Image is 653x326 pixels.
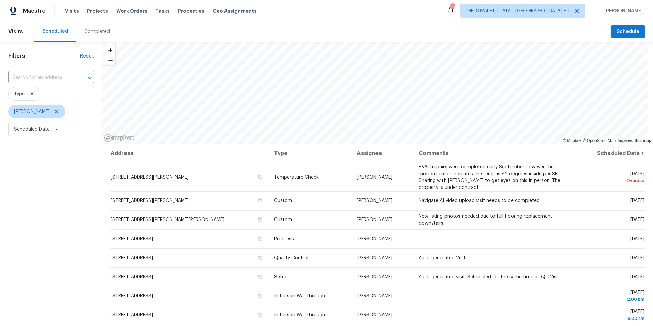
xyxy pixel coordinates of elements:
[257,312,263,318] button: Copy Address
[111,275,153,279] span: [STREET_ADDRESS]
[611,25,645,39] button: Schedule
[579,172,644,184] span: [DATE]
[351,144,414,163] th: Assignee
[274,175,319,180] span: Temperature Check
[579,290,644,303] span: [DATE]
[419,165,560,190] span: HVAC repairs were completed early September however the motion sensor indicates the temp is 82 de...
[419,275,560,279] span: Auto-generated visit. Scheduled for the same time as QC Visit.
[579,296,644,303] div: 2:00 pm
[617,28,639,36] span: Schedule
[111,294,153,298] span: [STREET_ADDRESS]
[274,217,292,222] span: Custom
[274,256,308,260] span: Quality Control
[419,198,540,203] span: Navigate AI video upload visit needs to be completed
[14,126,50,133] span: Scheduled Date
[110,144,269,163] th: Address
[274,237,294,241] span: Progress
[357,198,392,203] span: [PERSON_NAME]
[630,275,644,279] span: [DATE]
[357,313,392,317] span: [PERSON_NAME]
[14,108,50,115] span: [PERSON_NAME]
[257,216,263,223] button: Copy Address
[274,198,292,203] span: Custom
[357,175,392,180] span: [PERSON_NAME]
[257,293,263,299] button: Copy Address
[357,275,392,279] span: [PERSON_NAME]
[274,275,288,279] span: Setup
[630,217,644,222] span: [DATE]
[357,256,392,260] span: [PERSON_NAME]
[583,138,616,143] a: OpenStreetMap
[84,28,110,35] div: Completed
[579,177,644,184] div: Overdue
[85,73,95,83] button: Open
[213,7,257,14] span: Geo Assignments
[87,7,108,14] span: Projects
[111,237,153,241] span: [STREET_ADDRESS]
[257,274,263,280] button: Copy Address
[574,144,645,163] th: Scheduled Date ↑
[357,294,392,298] span: [PERSON_NAME]
[111,256,153,260] span: [STREET_ADDRESS]
[630,237,644,241] span: [DATE]
[65,7,79,14] span: Visits
[178,7,204,14] span: Properties
[579,309,644,322] span: [DATE]
[111,313,153,317] span: [STREET_ADDRESS]
[8,53,80,60] h1: Filters
[257,235,263,242] button: Copy Address
[23,7,46,14] span: Maestro
[105,45,115,55] button: Zoom in
[563,138,582,143] a: Mapbox
[42,28,68,35] div: Scheduled
[116,7,147,14] span: Work Orders
[419,294,420,298] span: -
[413,144,574,163] th: Comments
[8,24,23,39] span: Visits
[579,315,644,322] div: 9:00 am
[80,53,94,60] div: Reset
[274,313,325,317] span: In-Person Walkthrough
[618,138,651,143] a: Improve this map
[257,255,263,261] button: Copy Address
[630,256,644,260] span: [DATE]
[466,7,570,14] span: [GEOGRAPHIC_DATA], [GEOGRAPHIC_DATA] + 1
[104,134,134,142] a: Mapbox homepage
[14,91,25,97] span: Type
[8,72,75,83] input: Search for an address...
[105,55,115,65] button: Zoom out
[450,4,455,11] div: 28
[357,237,392,241] span: [PERSON_NAME]
[419,214,552,226] span: New listing photos needed due to full flooring replacement downstairs.
[111,175,189,180] span: [STREET_ADDRESS][PERSON_NAME]
[257,197,263,203] button: Copy Address
[419,256,466,260] span: Auto-generated Visit
[419,313,420,317] span: -
[630,198,644,203] span: [DATE]
[269,144,351,163] th: Type
[111,217,224,222] span: [STREET_ADDRESS][PERSON_NAME][PERSON_NAME]
[602,7,643,14] span: [PERSON_NAME]
[155,9,170,13] span: Tasks
[274,294,325,298] span: In-Person Walkthrough
[357,217,392,222] span: [PERSON_NAME]
[419,237,420,241] span: -
[111,198,189,203] span: [STREET_ADDRESS][PERSON_NAME]
[102,42,648,144] canvas: Map
[257,174,263,180] button: Copy Address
